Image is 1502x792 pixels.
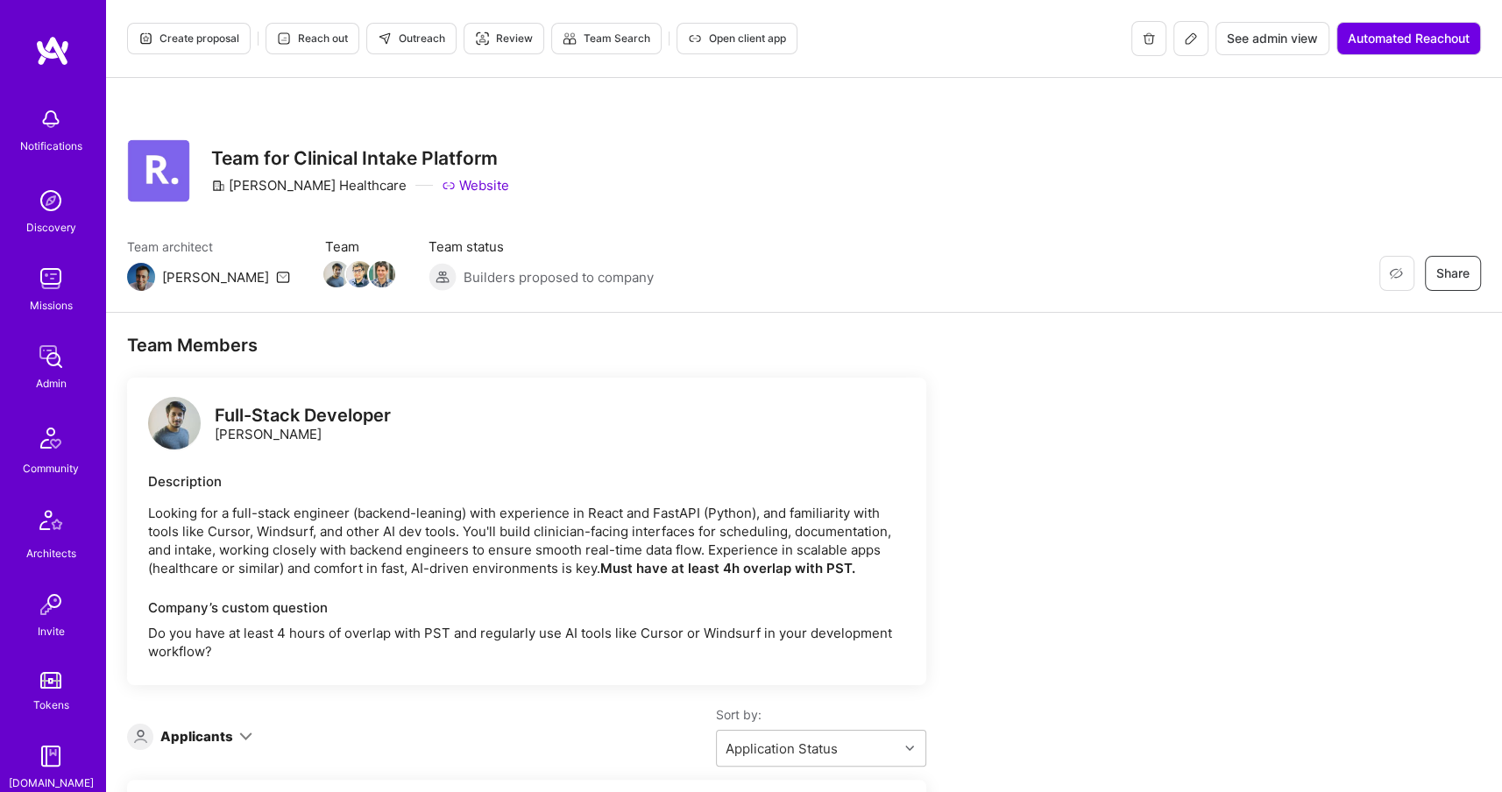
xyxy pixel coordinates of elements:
[1227,30,1318,47] span: See admin view
[33,587,68,622] img: Invite
[1436,265,1470,282] span: Share
[266,23,359,54] button: Reach out
[378,31,445,46] span: Outreach
[160,727,233,746] div: Applicants
[23,459,79,477] div: Community
[1348,30,1470,47] span: Automated Reachout
[1215,22,1329,55] button: See admin view
[475,31,533,46] span: Review
[26,544,76,562] div: Architects
[148,472,905,491] div: Description
[475,32,489,46] i: icon Targeter
[905,744,914,753] i: icon Chevron
[348,259,371,289] a: Team Member Avatar
[239,730,252,743] i: icon ArrowDown
[33,183,68,218] img: discovery
[127,263,155,291] img: Team Architect
[726,739,838,758] div: Application Status
[38,622,65,640] div: Invite
[134,730,147,743] i: icon Applicant
[211,179,225,193] i: icon CompanyGray
[429,263,457,291] img: Builders proposed to company
[369,261,395,287] img: Team Member Avatar
[30,417,72,459] img: Community
[551,23,662,54] button: Team Search
[35,35,70,67] img: logo
[33,102,68,137] img: bell
[33,739,68,774] img: guide book
[464,268,654,286] span: Builders proposed to company
[20,137,82,155] div: Notifications
[1389,266,1403,280] i: icon EyeClosed
[211,147,509,169] h3: Team for Clinical Intake Platform
[33,261,68,296] img: teamwork
[127,334,926,357] div: Team Members
[33,339,68,374] img: admin teamwork
[30,296,73,315] div: Missions
[277,31,348,46] span: Reach out
[127,237,290,256] span: Team architect
[127,23,251,54] button: Create proposal
[30,502,72,544] img: Architects
[148,397,201,449] img: logo
[148,624,905,661] p: Do you have at least 4 hours of overlap with PST and regularly use AI tools like Cursor or Windsu...
[688,31,786,46] span: Open client app
[148,598,905,617] div: Company’s custom question
[215,407,391,425] div: Full-Stack Developer
[148,504,905,577] p: Looking for a full-stack engineer (backend-leaning) with experience in React and FastAPI (Python)...
[26,218,76,237] div: Discovery
[9,774,94,792] div: [DOMAIN_NAME]
[600,560,855,576] strong: Must have at least 4h overlap with PST.
[36,374,67,392] div: Admin
[215,407,391,443] div: [PERSON_NAME]
[138,31,239,46] span: Create proposal
[138,32,152,46] i: icon Proposal
[716,706,926,723] label: Sort by:
[563,31,650,46] span: Team Search
[323,261,350,287] img: Team Member Avatar
[127,139,190,202] img: Company Logo
[429,237,654,256] span: Team status
[366,23,457,54] button: Outreach
[162,268,269,286] div: [PERSON_NAME]
[371,259,393,289] a: Team Member Avatar
[1336,22,1481,55] button: Automated Reachout
[211,176,407,194] div: [PERSON_NAME] Healthcare
[677,23,797,54] button: Open client app
[148,397,201,454] a: logo
[325,259,348,289] a: Team Member Avatar
[276,270,290,284] i: icon Mail
[346,261,372,287] img: Team Member Avatar
[325,237,393,256] span: Team
[33,696,69,714] div: Tokens
[40,672,61,689] img: tokens
[464,23,544,54] button: Review
[1425,256,1481,291] button: Share
[442,176,509,194] a: Website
